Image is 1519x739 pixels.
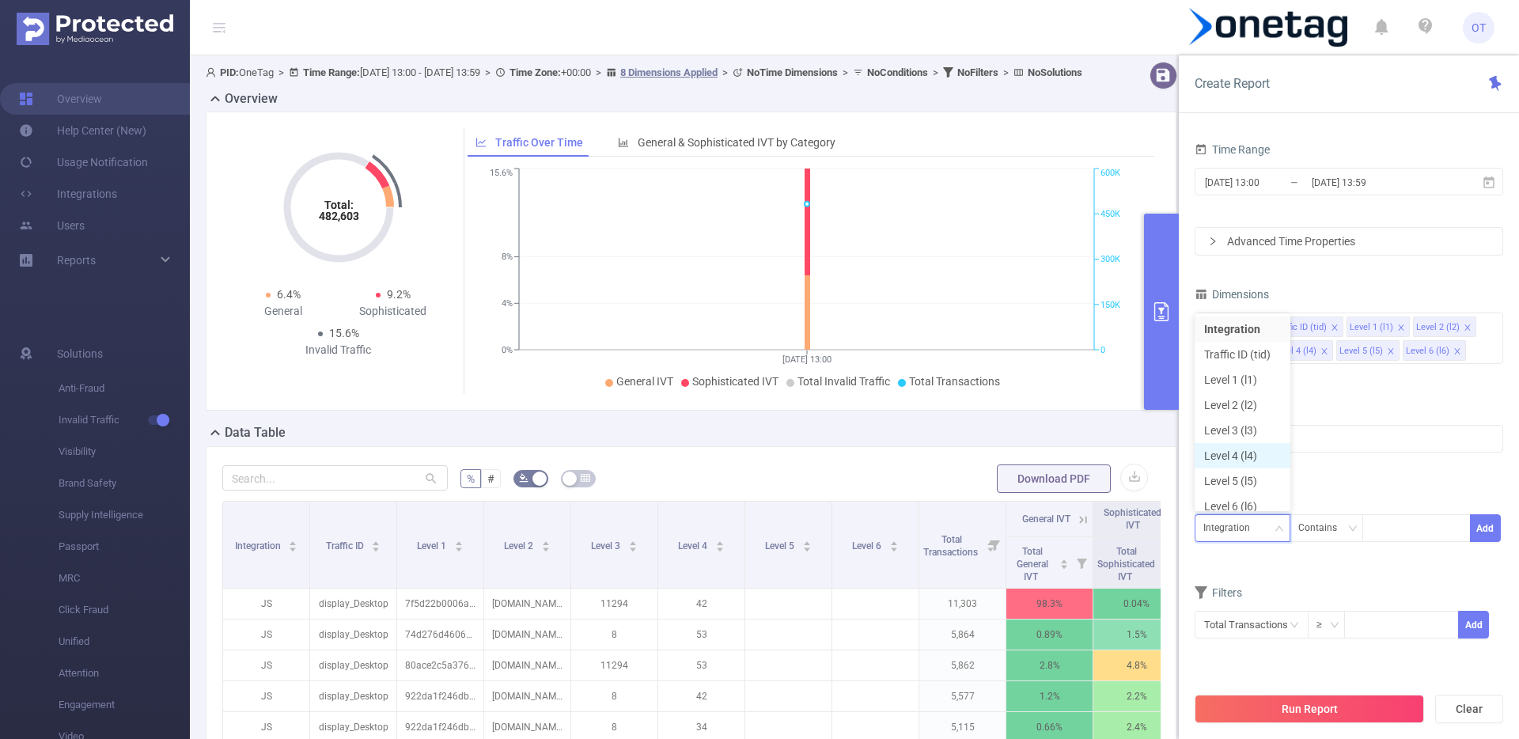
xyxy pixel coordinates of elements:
[1157,537,1180,588] i: Filter menu
[502,345,513,355] tspan: 0%
[59,594,190,626] span: Click Fraud
[223,589,309,619] p: JS
[371,539,381,548] div: Sort
[628,539,637,544] i: icon: caret-up
[1093,681,1180,711] p: 2.2%
[1195,443,1290,468] li: Level 4 (l4)
[1195,494,1290,519] li: Level 6 (l6)
[310,620,396,650] p: display_Desktop
[1100,209,1120,219] tspan: 450K
[1339,341,1383,362] div: Level 5 (l5)
[1195,468,1290,494] li: Level 5 (l5)
[1331,324,1339,333] i: icon: close
[919,681,1006,711] p: 5,577
[283,342,393,358] div: Invalid Traffic
[638,136,835,149] span: General & Sophisticated IVT by Category
[484,589,570,619] p: [DOMAIN_NAME]
[692,375,778,388] span: Sophisticated IVT
[1406,341,1449,362] div: Level 6 (l6)
[1195,418,1290,443] li: Level 3 (l3)
[628,545,637,550] i: icon: caret-down
[802,539,812,548] div: Sort
[909,375,1000,388] span: Total Transactions
[1330,620,1339,631] i: icon: down
[19,146,148,178] a: Usage Notification
[678,540,710,551] span: Level 4
[1006,681,1093,711] p: 1.2%
[616,375,673,388] span: General IVT
[983,502,1006,588] i: Filter menu
[718,66,733,78] span: >
[1028,66,1082,78] b: No Solutions
[1093,589,1180,619] p: 0.04%
[802,545,811,550] i: icon: caret-down
[1413,316,1476,337] li: Level 2 (l2)
[372,539,381,544] i: icon: caret-up
[1310,172,1438,193] input: End date
[802,539,811,544] i: icon: caret-up
[277,288,301,301] span: 6.4%
[1195,76,1270,91] span: Create Report
[715,539,724,544] i: icon: caret-up
[541,539,551,548] div: Sort
[571,650,657,680] p: 11294
[1320,347,1328,357] i: icon: close
[957,66,998,78] b: No Filters
[372,545,381,550] i: icon: caret-down
[1195,143,1270,156] span: Time Range
[1022,514,1070,525] span: General IVT
[1464,324,1472,333] i: icon: close
[303,66,360,78] b: Time Range:
[591,66,606,78] span: >
[206,67,220,78] i: icon: user
[1387,347,1395,357] i: icon: close
[1100,345,1105,355] tspan: 0
[339,303,449,320] div: Sophisticated
[1195,342,1290,367] li: Traffic ID (tid)
[229,303,339,320] div: General
[541,545,550,550] i: icon: caret-down
[318,210,358,222] tspan: 482,603
[329,327,359,339] span: 15.6%
[1298,515,1348,541] div: Contains
[454,545,463,550] i: icon: caret-down
[658,620,744,650] p: 53
[1100,300,1120,310] tspan: 150K
[618,137,629,148] i: icon: bar-chart
[1403,340,1466,361] li: Level 6 (l6)
[620,66,718,78] u: 8 Dimensions Applied
[59,404,190,436] span: Invalid Traffic
[1275,524,1284,535] i: icon: down
[206,66,1082,78] span: OneTag [DATE] 13:00 - [DATE] 13:59 +00:00
[1273,341,1316,362] div: Level 4 (l4)
[919,650,1006,680] p: 5,862
[919,589,1006,619] p: 11,303
[19,178,117,210] a: Integrations
[484,650,570,680] p: [DOMAIN_NAME]
[495,136,583,149] span: Traffic Over Time
[838,66,853,78] span: >
[274,66,289,78] span: >
[1470,514,1501,542] button: Add
[867,66,928,78] b: No Conditions
[310,650,396,680] p: display_Desktop
[467,472,475,485] span: %
[417,540,449,551] span: Level 1
[923,534,980,558] span: Total Transactions
[504,540,536,551] span: Level 2
[1100,169,1120,179] tspan: 600K
[658,589,744,619] p: 42
[59,626,190,658] span: Unified
[1458,611,1489,639] button: Add
[59,499,190,531] span: Supply Intelligence
[1195,228,1502,255] div: icon: rightAdvanced Time Properties
[223,681,309,711] p: JS
[220,66,239,78] b: PID:
[1100,255,1120,265] tspan: 300K
[59,658,190,689] span: Attention
[1195,392,1290,418] li: Level 2 (l2)
[889,539,898,544] i: icon: caret-up
[490,169,513,179] tspan: 15.6%
[519,473,528,483] i: icon: bg-colors
[1416,317,1460,338] div: Level 2 (l2)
